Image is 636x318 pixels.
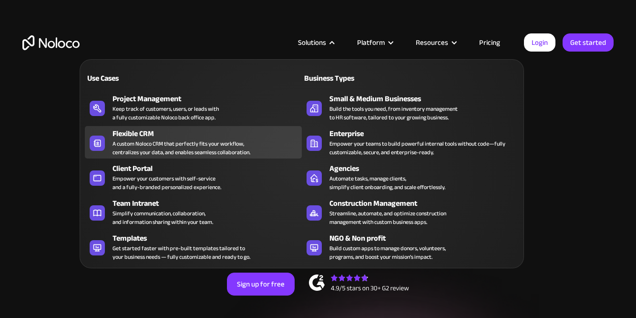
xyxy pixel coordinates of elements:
div: Agencies [329,163,523,174]
nav: Solutions [80,46,524,268]
a: Project ManagementKeep track of customers, users, or leads witha fully customizable Noloco back o... [85,91,302,124]
div: Project Management [113,93,306,105]
a: Flexible CRMA custom Noloco CRM that perfectly fits your workflow,centralizes your data, and enab... [85,126,302,159]
div: A custom Noloco CRM that perfectly fits your workflow, centralizes your data, and enables seamles... [113,139,250,157]
a: Login [524,33,555,52]
h2: Business Apps for Teams [22,122,614,199]
div: Empower your teams to build powerful internal tools without code—fully customizable, secure, and ... [329,139,514,157]
div: Build custom apps to manage donors, volunteers, programs, and boost your mission’s impact. [329,244,446,261]
div: Platform [345,36,404,49]
div: Keep track of customers, users, or leads with a fully customizable Noloco back office app. [113,105,219,122]
a: Get started [563,33,614,52]
div: Get started faster with pre-built templates tailored to your business needs — fully customizable ... [113,244,250,261]
div: Automate tasks, manage clients, simplify client onboarding, and scale effortlessly. [329,174,445,191]
div: NGO & Non profit [329,233,523,244]
a: Small & Medium BusinessesBuild the tools you need, from inventory managementto HR software, tailo... [302,91,519,124]
a: Use Cases [85,67,302,89]
div: Platform [357,36,385,49]
div: Business Types [302,73,406,84]
a: AgenciesAutomate tasks, manage clients,simplify client onboarding, and scale effortlessly. [302,161,519,193]
div: Resources [416,36,448,49]
div: Build the tools you need, from inventory management to HR software, tailored to your growing busi... [329,105,458,122]
div: Solutions [298,36,326,49]
div: Flexible CRM [113,128,306,139]
a: Client PortalEmpower your customers with self-serviceand a fully-branded personalized experience. [85,161,302,193]
div: Construction Management [329,198,523,209]
a: Team IntranetSimplify communication, collaboration,and information sharing within your team. [85,196,302,228]
a: Construction ManagementStreamline, automate, and optimize constructionmanagement with custom busi... [302,196,519,228]
div: Streamline, automate, and optimize construction management with custom business apps. [329,209,446,226]
div: Simplify communication, collaboration, and information sharing within your team. [113,209,213,226]
div: Solutions [286,36,345,49]
a: Sign up for free [227,273,295,296]
a: EnterpriseEmpower your teams to build powerful internal tools without code—fully customizable, se... [302,126,519,159]
div: Empower your customers with self-service and a fully-branded personalized experience. [113,174,221,191]
div: Use Cases [85,73,189,84]
div: Enterprise [329,128,523,139]
div: Templates [113,233,306,244]
div: Small & Medium Businesses [329,93,523,105]
a: Pricing [467,36,512,49]
div: Team Intranet [113,198,306,209]
a: NGO & Non profitBuild custom apps to manage donors, volunteers,programs, and boost your mission’s... [302,231,519,263]
div: Client Portal [113,163,306,174]
div: Resources [404,36,467,49]
a: Business Types [302,67,519,89]
a: TemplatesGet started faster with pre-built templates tailored toyour business needs — fully custo... [85,231,302,263]
h1: Custom No-Code Business Apps Platform [22,105,614,113]
a: home [22,35,80,50]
